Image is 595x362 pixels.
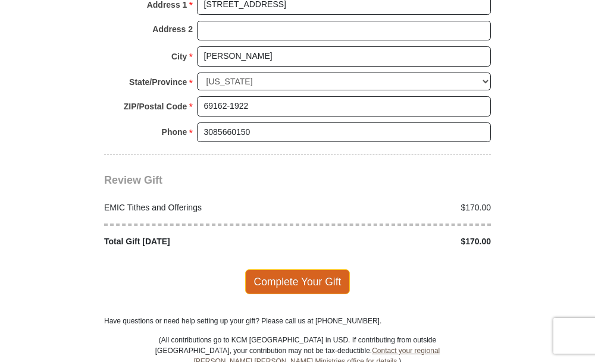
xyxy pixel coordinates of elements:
span: Review Gift [104,174,162,186]
div: EMIC Tithes and Offerings [98,202,298,214]
strong: Phone [162,124,187,140]
strong: Address 2 [152,21,193,37]
div: Total Gift [DATE] [98,235,298,248]
p: Have questions or need help setting up your gift? Please call us at [PHONE_NUMBER]. [104,316,491,326]
div: $170.00 [297,202,497,214]
strong: City [171,48,187,65]
strong: ZIP/Postal Code [124,98,187,115]
div: $170.00 [297,235,497,248]
span: Complete Your Gift [245,269,350,294]
strong: State/Province [129,74,187,90]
